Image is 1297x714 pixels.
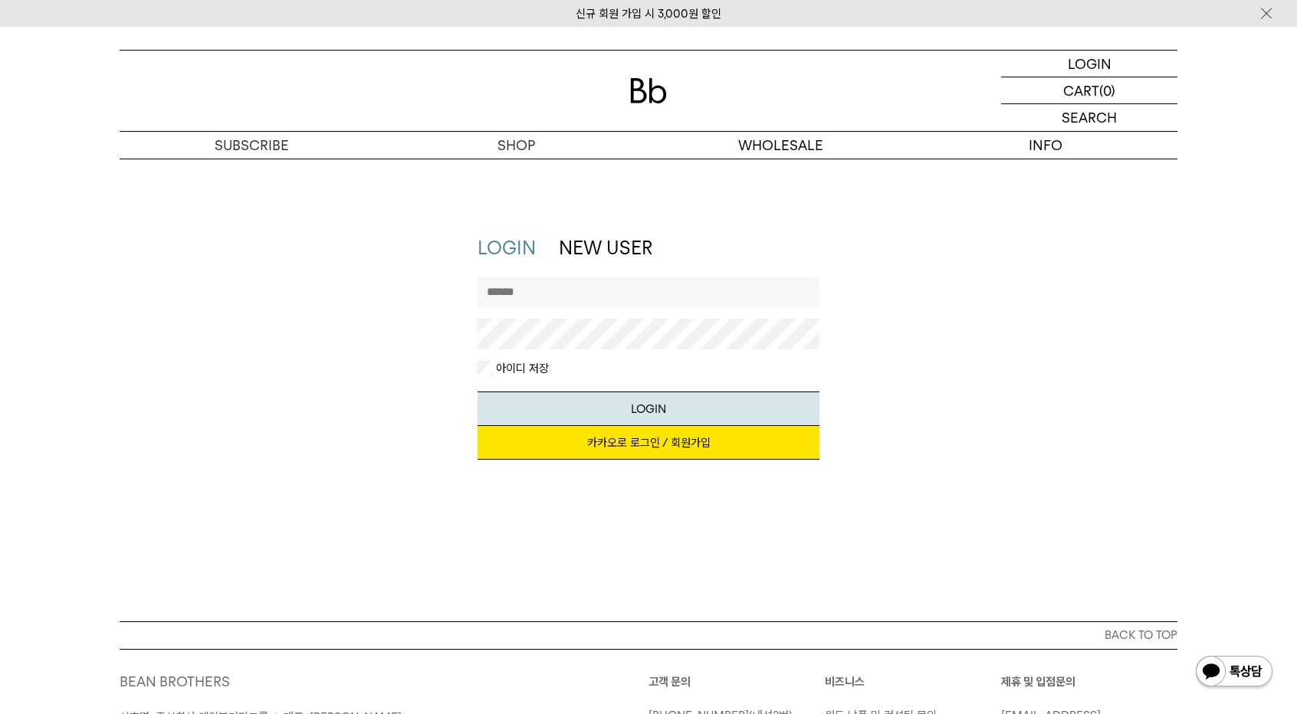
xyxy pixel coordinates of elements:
a: SUBSCRIBE [120,132,384,159]
p: 제휴 및 입점문의 [1001,673,1177,691]
p: CART [1063,77,1099,103]
p: 고객 문의 [648,673,825,691]
a: LOGIN [478,237,536,259]
img: 카카오톡 채널 1:1 채팅 버튼 [1194,654,1274,691]
a: CART (0) [1001,77,1177,104]
a: LOGIN [1001,51,1177,77]
p: INFO [913,132,1177,159]
button: BACK TO TOP [120,621,1177,649]
a: SHOP [384,132,648,159]
img: 로고 [630,78,667,103]
button: LOGIN [478,391,820,426]
a: BEAN BROTHERS [120,673,230,689]
label: 아이디 저장 [493,361,549,376]
a: NEW USER [559,237,652,259]
a: 신규 회원 가입 시 3,000원 할인 [576,7,721,21]
p: LOGIN [1068,51,1111,77]
p: 비즈니스 [825,673,1001,691]
p: WHOLESALE [648,132,913,159]
a: 카카오로 로그인 / 회원가입 [478,426,820,460]
p: (0) [1099,77,1115,103]
p: SEARCH [1062,104,1117,131]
